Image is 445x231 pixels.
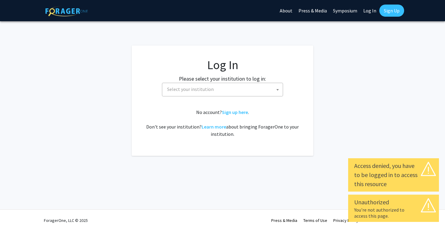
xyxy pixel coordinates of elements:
div: No account? . Don't see your institution? about bringing ForagerOne to your institution. [144,109,301,138]
span: Select your institution [165,83,283,95]
span: Select your institution [167,86,214,92]
div: Unauthorized [354,198,433,207]
img: ForagerOne Logo [45,6,88,16]
div: You're not authorized to access this page. [354,207,433,219]
h1: Log In [144,58,301,72]
a: Learn more about bringing ForagerOne to your institution [202,124,226,130]
div: ForagerOne, LLC © 2025 [44,210,88,231]
a: Press & Media [271,218,297,223]
label: Please select your institution to log in: [179,75,266,83]
div: Access denied, you have to be logged in to access this resource [354,161,433,189]
span: Select your institution [162,83,283,96]
a: Sign up here [222,109,248,115]
a: Sign Up [379,5,404,17]
a: Privacy Policy [333,218,358,223]
a: Terms of Use [303,218,327,223]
